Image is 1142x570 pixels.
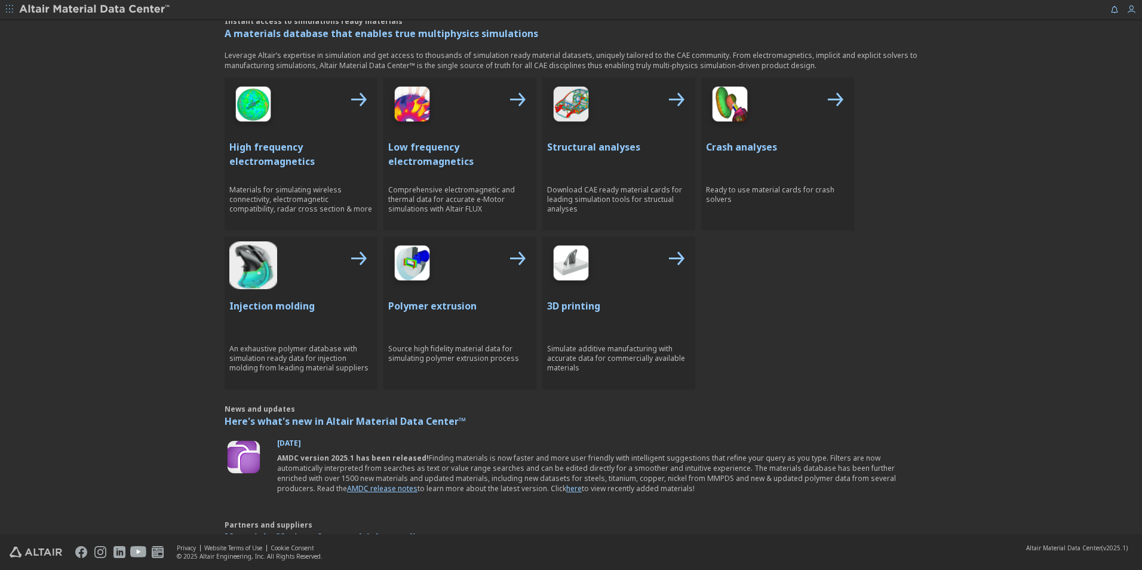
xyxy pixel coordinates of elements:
[383,78,536,231] button: Low Frequency IconLow frequency electromagneticsComprehensive electromagnetic and thermal data fo...
[225,16,917,26] p: Instant access to simulations ready materials
[225,237,377,390] button: Injection Molding IconInjection moldingAn exhaustive polymer database with simulation ready data ...
[225,78,377,231] button: High Frequency IconHigh frequency electromagneticsMaterials for simulating wireless connectivity,...
[19,4,171,16] img: Altair Material Data Center
[225,501,917,530] p: Partners and suppliers
[547,344,690,373] p: Simulate additive manufacturing with accurate data for commercially available materials
[271,544,314,552] a: Cookie Consent
[229,82,277,130] img: High Frequency Icon
[229,344,373,373] p: An exhaustive polymer database with simulation ready data for injection molding from leading mate...
[383,237,536,390] button: Polymer Extrusion IconPolymer extrusionSource high fidelity material data for simulating polymer ...
[547,299,690,313] p: 3D printing
[177,552,323,560] div: © 2025 Altair Engineering, Inc. All Rights Reserved.
[706,140,849,154] p: Crash analyses
[547,185,690,214] p: Download CAE ready material cards for leading simulation tools for structual analyses
[706,82,754,130] img: Crash Analyses Icon
[566,483,582,494] a: here
[229,299,373,313] p: Injection molding
[388,344,532,363] p: Source high fidelity material data for simulating polymer extrusion process
[542,78,695,231] button: Structural Analyses IconStructural analysesDownload CAE ready material cards for leading simulati...
[10,547,62,557] img: Altair Engineering
[277,438,917,448] p: [DATE]
[547,140,690,154] p: Structural analyses
[388,299,532,313] p: Polymer extrusion
[229,241,277,289] img: Injection Molding Icon
[225,414,917,428] p: Here's what's new in Altair Material Data Center™
[542,237,695,390] button: 3D Printing Icon3D printingSimulate additive manufacturing with accurate data for commercially av...
[225,26,917,41] p: A materials database that enables true multiphysics simulations
[1026,544,1128,552] div: (v2025.1)
[701,78,854,231] button: Crash Analyses IconCrash analysesReady to use material cards for crash solvers
[225,50,917,71] p: Leverage Altair’s expertise in simulation and get access to thousands of simulation ready materia...
[177,544,196,552] a: Privacy
[388,185,532,214] p: Comprehensive electromagnetic and thermal data for accurate e-Motor simulations with Altair FLUX
[204,544,262,552] a: Website Terms of Use
[388,241,436,289] img: Polymer Extrusion Icon
[547,82,595,130] img: Structural Analyses Icon
[225,530,917,544] p: Material offerings from multiple suppliers
[347,483,417,494] a: AMDC release notes
[1026,544,1101,552] span: Altair Material Data Center
[229,185,373,214] p: Materials for simulating wireless connectivity, electromagnetic compatibility, radar cross sectio...
[277,453,917,494] div: Finding materials is now faster and more user friendly with intelligent suggestions that refine y...
[229,140,373,168] p: High frequency electromagnetics
[225,404,917,414] p: News and updates
[706,185,849,204] p: Ready to use material cards for crash solvers
[547,241,595,289] img: 3D Printing Icon
[388,82,436,130] img: Low Frequency Icon
[277,453,429,463] b: AMDC version 2025.1 has been released!
[225,438,263,476] img: Update Icon Software
[388,140,532,168] p: Low frequency electromagnetics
